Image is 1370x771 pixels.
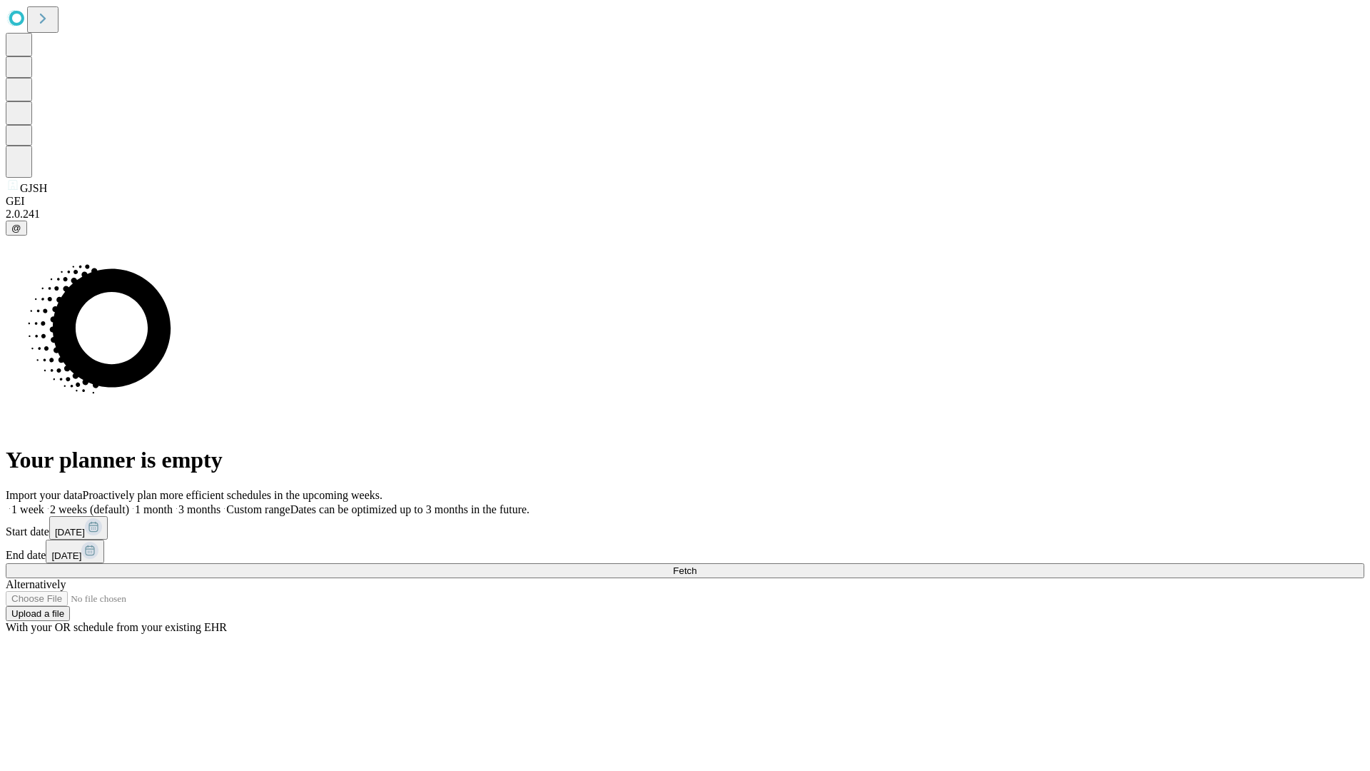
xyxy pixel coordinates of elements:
button: [DATE] [46,540,104,563]
div: 2.0.241 [6,208,1364,221]
div: GEI [6,195,1364,208]
div: End date [6,540,1364,563]
button: Fetch [6,563,1364,578]
span: Custom range [226,503,290,515]
button: [DATE] [49,516,108,540]
button: Upload a file [6,606,70,621]
button: @ [6,221,27,236]
span: 1 week [11,503,44,515]
span: [DATE] [55,527,85,538]
div: Start date [6,516,1364,540]
h1: Your planner is empty [6,447,1364,473]
span: [DATE] [51,550,81,561]
span: With your OR schedule from your existing EHR [6,621,227,633]
span: 2 weeks (default) [50,503,129,515]
span: Fetch [673,565,696,576]
span: Import your data [6,489,83,501]
span: Alternatively [6,578,66,590]
span: @ [11,223,21,233]
span: 1 month [135,503,173,515]
span: GJSH [20,182,47,194]
span: Proactively plan more efficient schedules in the upcoming weeks. [83,489,382,501]
span: 3 months [178,503,220,515]
span: Dates can be optimized up to 3 months in the future. [290,503,529,515]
